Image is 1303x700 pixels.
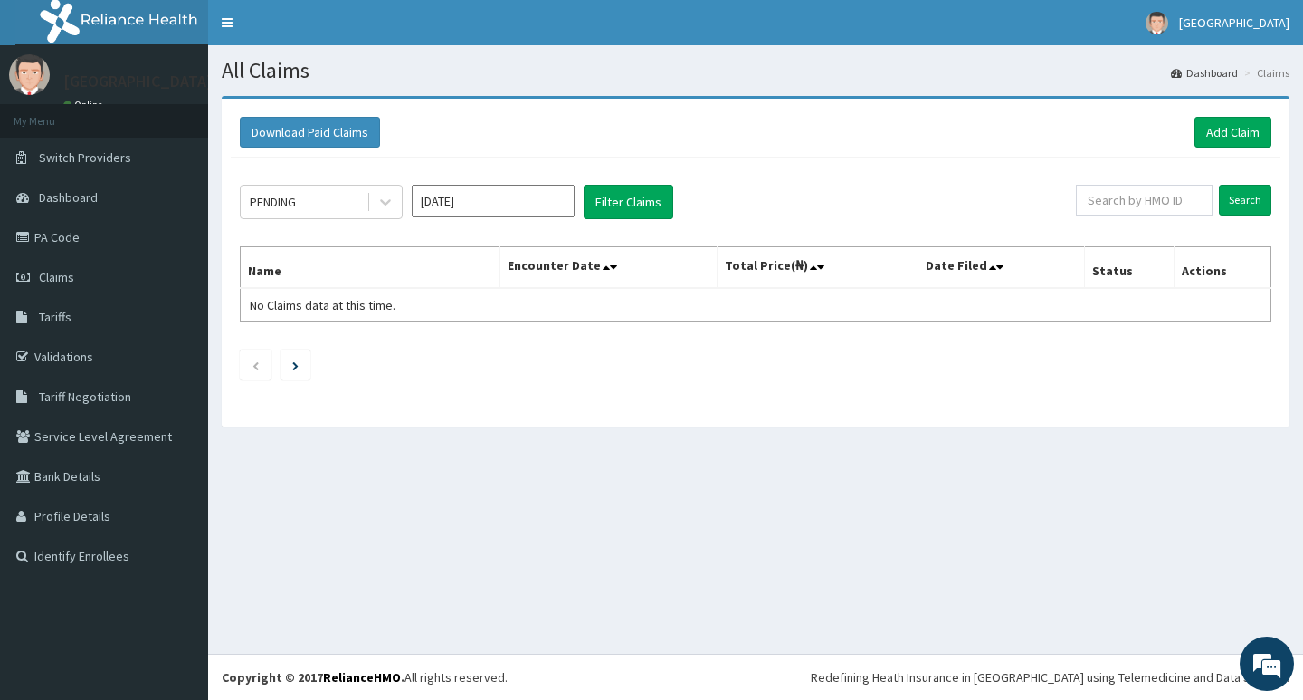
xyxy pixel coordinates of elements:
span: Switch Providers [39,149,131,166]
button: Filter Claims [584,185,673,219]
input: Search [1219,185,1271,216]
div: PENDING [250,193,296,211]
th: Status [1084,247,1174,289]
th: Actions [1174,247,1270,289]
th: Date Filed [918,247,1084,289]
p: [GEOGRAPHIC_DATA] [63,73,213,90]
input: Select Month and Year [412,185,575,217]
a: Next page [292,357,299,373]
img: User Image [1146,12,1168,34]
th: Encounter Date [499,247,717,289]
th: Name [241,247,500,289]
a: RelianceHMO [323,669,401,686]
span: No Claims data at this time. [250,297,395,313]
button: Download Paid Claims [240,117,380,148]
li: Claims [1240,65,1289,81]
span: Dashboard [39,189,98,206]
input: Search by HMO ID [1076,185,1213,216]
span: Tariffs [39,309,71,325]
div: Redefining Heath Insurance in [GEOGRAPHIC_DATA] using Telemedicine and Data Science! [811,668,1289,686]
a: Dashboard [1171,65,1238,81]
footer: All rights reserved. [208,654,1303,700]
span: Tariff Negotiation [39,388,131,405]
h1: All Claims [222,59,1289,82]
span: [GEOGRAPHIC_DATA] [1179,14,1289,31]
strong: Copyright © 2017 . [222,669,404,686]
img: User Image [9,54,50,95]
span: Claims [39,269,74,285]
a: Previous page [252,357,260,373]
th: Total Price(₦) [717,247,918,289]
a: Online [63,99,107,111]
a: Add Claim [1194,117,1271,148]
